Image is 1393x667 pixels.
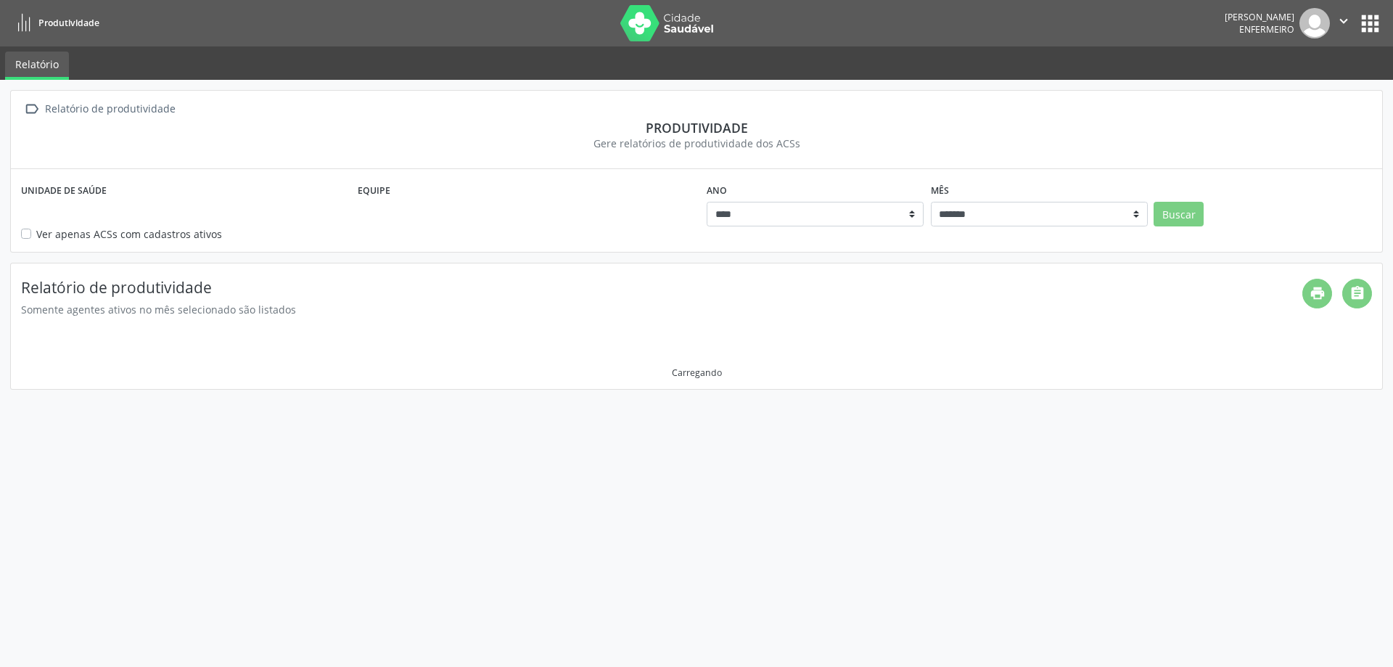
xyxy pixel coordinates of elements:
[21,302,1302,317] div: Somente agentes ativos no mês selecionado são listados
[21,279,1302,297] h4: Relatório de produtividade
[38,17,99,29] span: Produtividade
[672,367,722,379] div: Carregando
[1336,13,1352,29] i: 
[21,120,1372,136] div: Produtividade
[21,99,42,120] i: 
[1154,202,1204,226] button: Buscar
[931,179,949,202] label: Mês
[21,99,178,120] a:  Relatório de produtividade
[21,136,1372,151] div: Gere relatórios de produtividade dos ACSs
[36,226,222,242] label: Ver apenas ACSs com cadastros ativos
[1299,8,1330,38] img: img
[5,52,69,80] a: Relatório
[21,179,107,202] label: Unidade de saúde
[707,179,727,202] label: Ano
[42,99,178,120] div: Relatório de produtividade
[10,11,99,35] a: Produtividade
[1225,11,1294,23] div: [PERSON_NAME]
[1330,8,1357,38] button: 
[1239,23,1294,36] span: Enfermeiro
[358,179,390,202] label: Equipe
[1357,11,1383,36] button: apps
